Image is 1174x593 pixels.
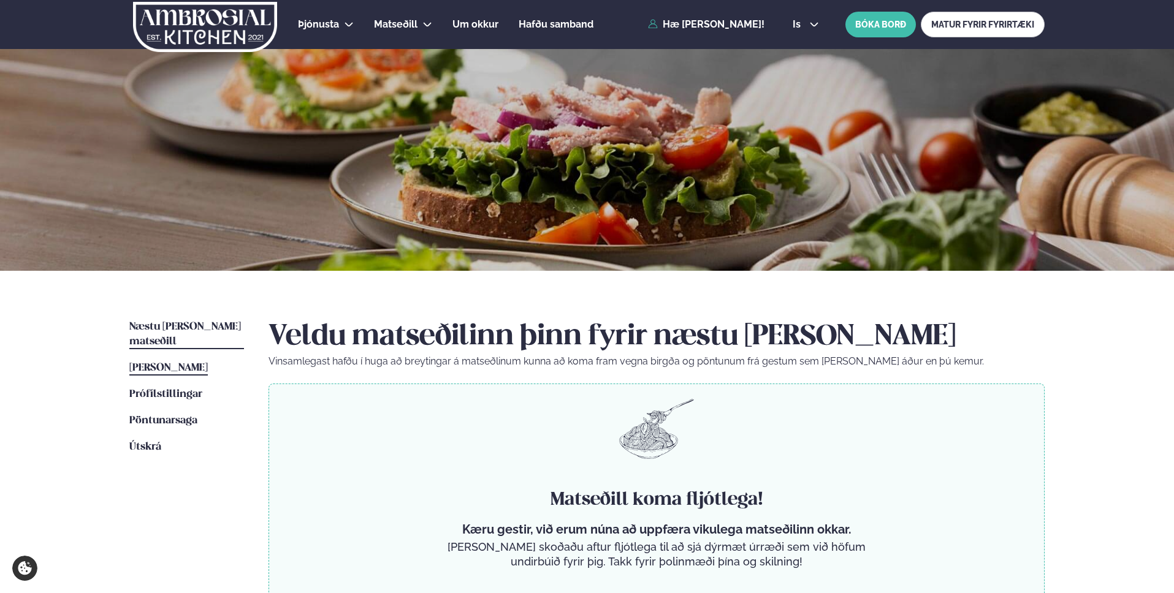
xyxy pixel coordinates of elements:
[443,540,871,569] p: [PERSON_NAME] skoðaðu aftur fljótlega til að sjá dýrmæt úrræði sem við höfum undirbúið fyrir þig....
[845,12,916,37] button: BÓKA BORÐ
[648,19,764,30] a: Hæ [PERSON_NAME]!
[443,488,871,512] h4: Matseðill koma fljótlega!
[129,387,202,402] a: Prófílstillingar
[619,399,694,459] img: pasta
[12,556,37,581] a: Cookie settings
[269,320,1045,354] h2: Veldu matseðilinn þinn fyrir næstu [PERSON_NAME]
[129,361,208,376] a: [PERSON_NAME]
[519,17,593,32] a: Hafðu samband
[443,522,871,537] p: Kæru gestir, við erum núna að uppfæra vikulega matseðilinn okkar.
[374,18,417,30] span: Matseðill
[129,320,244,349] a: Næstu [PERSON_NAME] matseðill
[129,414,197,428] a: Pöntunarsaga
[298,18,339,30] span: Þjónusta
[452,18,498,30] span: Um okkur
[269,354,1045,369] p: Vinsamlegast hafðu í huga að breytingar á matseðlinum kunna að koma fram vegna birgða og pöntunum...
[452,17,498,32] a: Um okkur
[374,17,417,32] a: Matseðill
[298,17,339,32] a: Þjónusta
[129,363,208,373] span: [PERSON_NAME]
[129,322,241,347] span: Næstu [PERSON_NAME] matseðill
[129,440,161,455] a: Útskrá
[793,20,804,29] span: is
[129,442,161,452] span: Útskrá
[519,18,593,30] span: Hafðu samband
[132,2,278,52] img: logo
[783,20,829,29] button: is
[129,389,202,399] span: Prófílstillingar
[921,12,1045,37] a: MATUR FYRIR FYRIRTÆKI
[129,415,197,426] span: Pöntunarsaga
